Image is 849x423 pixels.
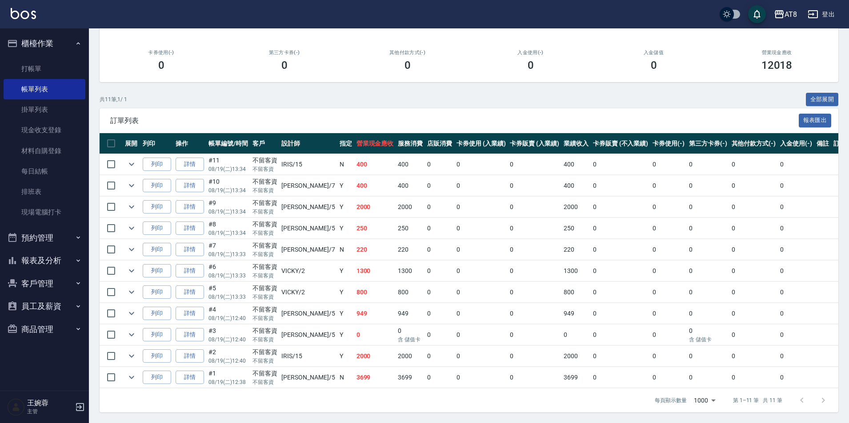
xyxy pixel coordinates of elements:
[396,133,425,154] th: 服務消費
[252,272,277,280] p: 不留客資
[396,154,425,175] td: 400
[785,9,797,20] div: AT8
[354,324,396,345] td: 0
[252,220,277,229] div: 不留客資
[176,221,204,235] a: 詳情
[354,367,396,388] td: 3699
[687,175,729,196] td: 0
[650,324,687,345] td: 0
[687,154,729,175] td: 0
[425,133,454,154] th: 店販消費
[143,328,171,342] button: 列印
[687,133,729,154] th: 第三方卡券(-)
[799,114,832,127] button: 報表匯出
[123,133,140,154] th: 展開
[425,154,454,175] td: 0
[508,303,561,324] td: 0
[508,239,561,260] td: 0
[354,154,396,175] td: 400
[591,324,650,345] td: 0
[337,282,354,303] td: Y
[250,133,280,154] th: 客戶
[733,396,782,404] p: 第 1–11 筆 共 11 筆
[778,197,814,217] td: 0
[561,346,591,367] td: 2000
[729,218,778,239] td: 0
[729,239,778,260] td: 0
[650,282,687,303] td: 0
[748,5,766,23] button: save
[770,5,801,24] button: AT8
[650,197,687,217] td: 0
[396,239,425,260] td: 220
[354,175,396,196] td: 400
[279,218,337,239] td: [PERSON_NAME] /5
[337,218,354,239] td: Y
[354,218,396,239] td: 250
[778,261,814,281] td: 0
[125,349,138,363] button: expand row
[252,357,277,365] p: 不留客資
[252,177,277,186] div: 不留客資
[454,175,508,196] td: 0
[252,284,277,293] div: 不留客資
[454,282,508,303] td: 0
[425,303,454,324] td: 0
[140,133,173,154] th: 列印
[110,50,212,55] h2: 卡券使用(-)
[354,261,396,281] td: 1300
[396,175,425,196] td: 400
[176,179,204,193] a: 詳情
[729,133,778,154] th: 其他付款方式(-)
[337,239,354,260] td: N
[208,357,248,365] p: 08/19 (二) 12:40
[425,239,454,260] td: 0
[125,179,138,192] button: expand row
[4,249,85,272] button: 報表及分析
[761,59,793,71] h3: 12018
[425,218,454,239] td: 0
[208,314,248,322] p: 08/19 (二) 12:40
[337,324,354,345] td: Y
[125,243,138,256] button: expand row
[337,133,354,154] th: 指定
[687,282,729,303] td: 0
[4,272,85,295] button: 客戶管理
[561,175,591,196] td: 400
[208,165,248,173] p: 08/19 (二) 13:34
[143,307,171,320] button: 列印
[425,346,454,367] td: 0
[252,198,277,208] div: 不留客資
[778,303,814,324] td: 0
[143,158,171,171] button: 列印
[252,314,277,322] p: 不留客資
[655,396,687,404] p: 每頁顯示數量
[208,208,248,216] p: 08/19 (二) 13:34
[252,165,277,173] p: 不留客資
[176,200,204,214] a: 詳情
[508,133,561,154] th: 卡券販賣 (入業績)
[425,367,454,388] td: 0
[591,197,650,217] td: 0
[279,133,337,154] th: 設計師
[591,218,650,239] td: 0
[508,367,561,388] td: 0
[454,197,508,217] td: 0
[176,328,204,342] a: 詳情
[143,349,171,363] button: 列印
[454,346,508,367] td: 0
[508,261,561,281] td: 0
[279,324,337,345] td: [PERSON_NAME] /5
[279,175,337,196] td: [PERSON_NAME] /7
[281,59,288,71] h3: 0
[4,226,85,249] button: 預約管理
[233,50,335,55] h2: 第三方卡券(-)
[561,197,591,217] td: 2000
[4,120,85,140] a: 現金收支登錄
[11,8,36,19] img: Logo
[650,346,687,367] td: 0
[508,197,561,217] td: 0
[778,367,814,388] td: 0
[252,348,277,357] div: 不留客資
[4,182,85,202] a: 排班表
